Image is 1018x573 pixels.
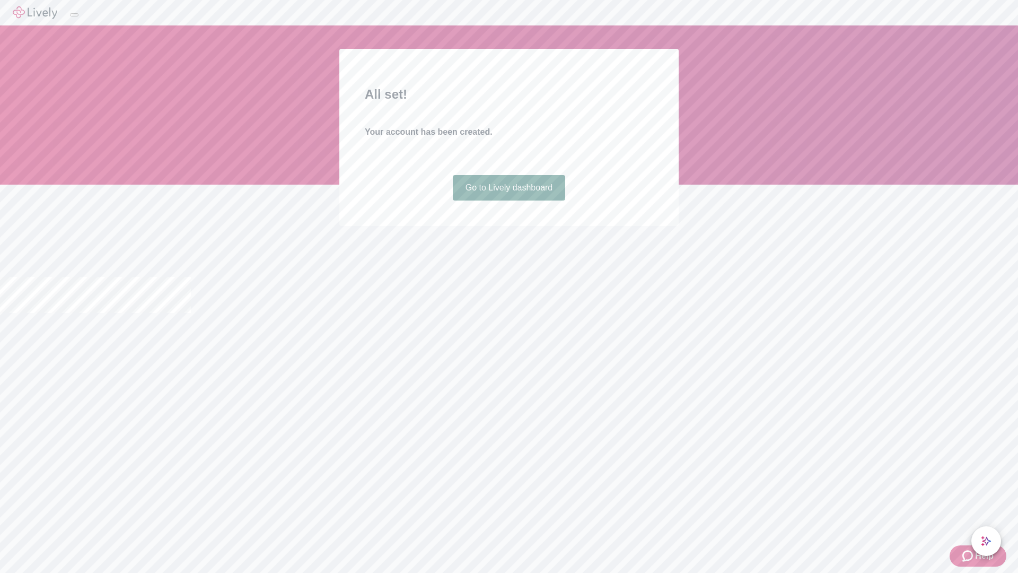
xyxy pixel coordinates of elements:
[962,550,975,562] svg: Zendesk support icon
[971,526,1001,556] button: chat
[365,126,653,138] h4: Your account has been created.
[981,536,991,546] svg: Lively AI Assistant
[975,550,994,562] span: Help
[453,175,566,201] a: Go to Lively dashboard
[13,6,57,19] img: Lively
[950,545,1006,567] button: Zendesk support iconHelp
[365,85,653,104] h2: All set!
[70,13,78,16] button: Log out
